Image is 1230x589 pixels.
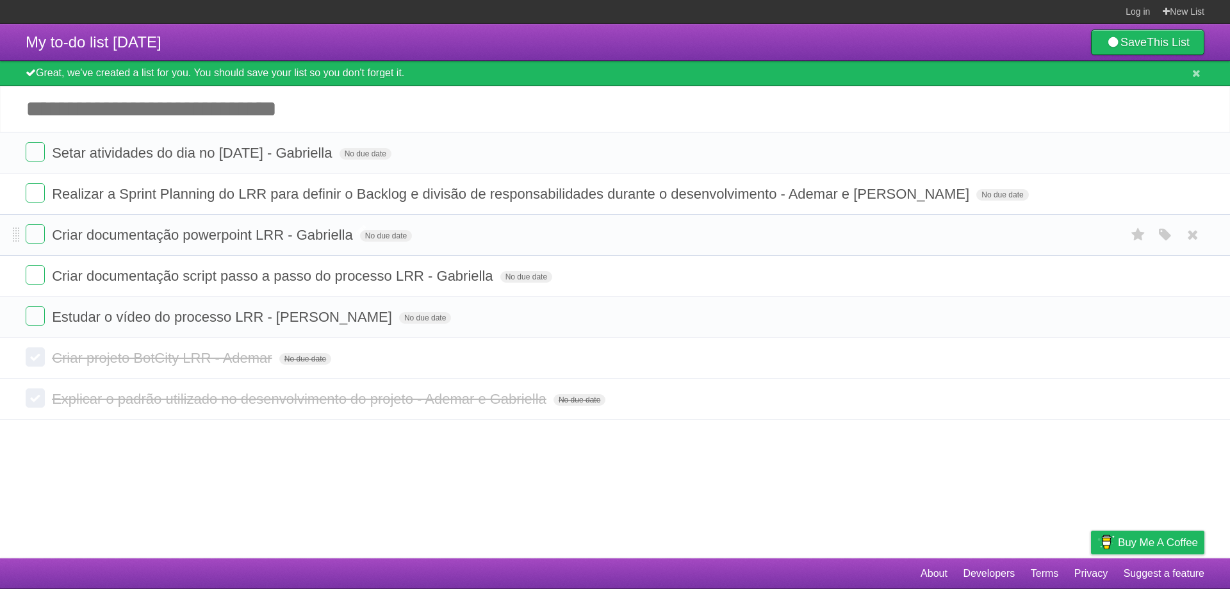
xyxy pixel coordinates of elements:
span: Estudar o vídeo do processo LRR - [PERSON_NAME] [52,309,395,325]
label: Done [26,347,45,367]
span: No due date [976,189,1028,201]
a: Terms [1031,561,1059,586]
span: Buy me a coffee [1118,531,1198,554]
img: Buy me a coffee [1097,531,1115,553]
span: No due date [340,148,391,160]
label: Done [26,224,45,244]
a: Privacy [1074,561,1108,586]
a: About [921,561,947,586]
a: Suggest a feature [1124,561,1204,586]
a: SaveThis List [1091,29,1204,55]
span: Criar documentação script passo a passo do processo LRR - Gabriella [52,268,496,284]
label: Done [26,265,45,285]
label: Done [26,183,45,203]
span: No due date [399,312,451,324]
b: This List [1147,36,1190,49]
label: Done [26,388,45,408]
span: No due date [360,230,412,242]
span: Realizar a Sprint Planning do LRR para definir o Backlog e divisão de responsabilidades durante o... [52,186,972,202]
a: Buy me a coffee [1091,531,1204,554]
span: Setar atividades do dia no [DATE] - Gabriella [52,145,335,161]
span: No due date [553,394,605,406]
span: Explicar o padrão utilizado no desenvolvimento do projeto - Ademar e Gabriella [52,391,550,407]
span: Criar projeto BotCity LRR - Ademar [52,350,275,366]
a: Developers [963,561,1015,586]
span: No due date [500,271,552,283]
span: No due date [279,353,331,365]
span: My to-do list [DATE] [26,33,161,51]
label: Done [26,142,45,162]
label: Star task [1126,224,1151,245]
label: Done [26,306,45,326]
span: Criar documentação powerpoint LRR - Gabriella [52,227,356,243]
